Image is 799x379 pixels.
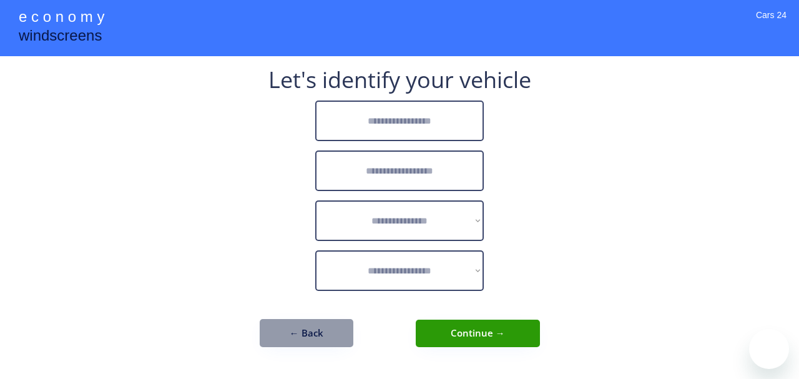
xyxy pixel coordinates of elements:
[749,329,789,369] iframe: Button to launch messaging window
[416,320,540,347] button: Continue →
[260,319,353,347] button: ← Back
[268,69,531,91] div: Let's identify your vehicle
[19,6,104,30] div: e c o n o m y
[756,9,787,37] div: Cars 24
[19,25,102,49] div: windscreens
